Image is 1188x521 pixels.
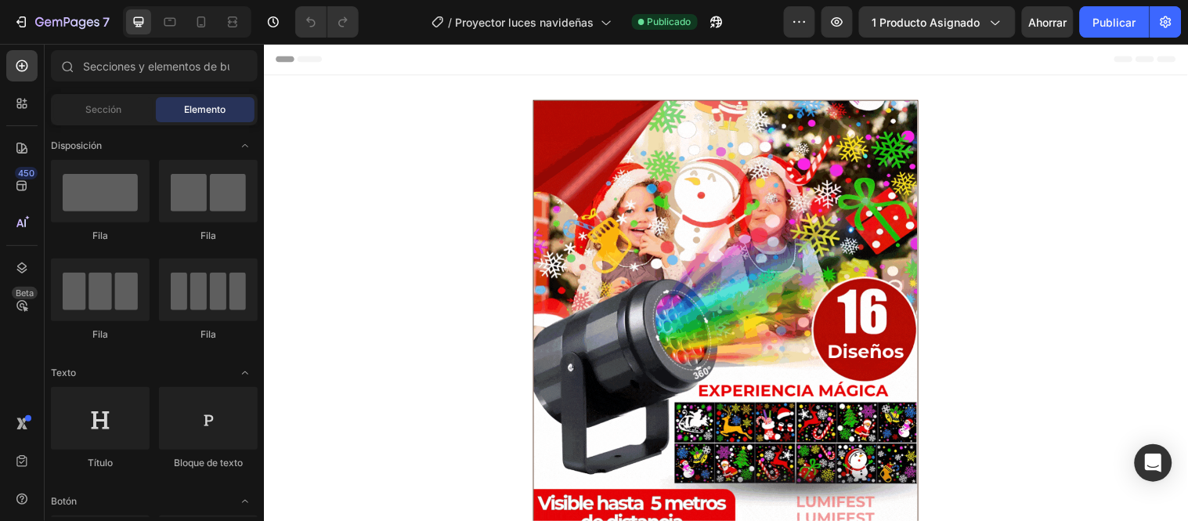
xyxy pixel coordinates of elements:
[1093,16,1136,29] font: Publicar
[18,168,34,179] font: 450
[295,6,359,38] div: Deshacer/Rehacer
[233,489,258,514] span: Abrir palanca
[449,16,453,29] font: /
[85,103,121,115] font: Sección
[233,360,258,385] span: Abrir palanca
[233,133,258,158] span: Abrir palanca
[185,103,226,115] font: Elemento
[88,457,113,469] font: Título
[456,16,594,29] font: Proyector luces navideñas
[92,328,108,340] font: Fila
[200,230,216,241] font: Fila
[795,12,901,25] font: PAGA EN CASA-
[1135,444,1172,482] div: Abrir Intercom Messenger
[51,495,77,507] font: Botón
[166,12,273,25] font: PAGA EN CASA-
[174,457,243,469] font: Bloque de texto
[51,139,102,151] font: Disposición
[859,6,1016,38] button: 1 producto asignado
[92,230,108,241] font: Fila
[1022,6,1074,38] button: Ahorrar
[1029,16,1067,29] font: Ahorrar
[1080,6,1150,38] button: Publicar
[200,328,216,340] font: Fila
[51,50,258,81] input: Secciones y elementos de búsqueda
[16,288,34,298] font: Beta
[6,6,117,38] button: 7
[51,367,76,378] font: Texto
[615,12,717,25] font: ENVÍO GRATIS-
[351,12,536,25] font: COMPRAS 100% SEGURAS-
[648,16,691,27] font: Publicado
[872,16,980,29] font: 1 producto asignado
[103,14,110,30] font: 7
[979,12,1165,25] font: COMPRAS 100% SEGURAS-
